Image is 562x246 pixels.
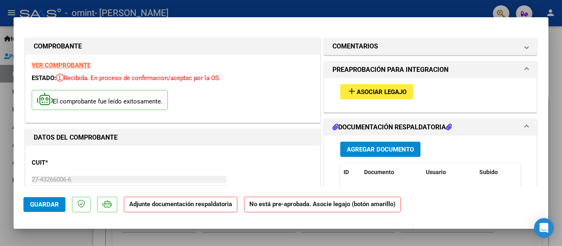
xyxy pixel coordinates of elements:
[476,163,517,181] datatable-header-cell: Subido
[344,169,349,175] span: ID
[479,169,498,175] span: Subido
[340,163,361,181] datatable-header-cell: ID
[357,88,406,96] span: Asociar Legajo
[324,62,536,78] mat-expansion-panel-header: PREAPROBACIÓN PARA INTEGRACION
[34,133,118,141] strong: DATOS DEL COMPROBANTE
[30,201,59,208] span: Guardar
[347,86,357,96] mat-icon: add
[56,74,221,82] span: Recibida. En proceso de confirmacion/aceptac por la OS.
[34,42,82,50] strong: COMPROBANTE
[332,122,452,132] h1: DOCUMENTACIÓN RESPALDATORIA
[332,65,448,75] h1: PREAPROBACIÓN PARA INTEGRACION
[244,197,401,213] strong: No está pre-aprobada. Asocie legajo (botón amarillo)
[364,169,394,175] span: Documento
[534,218,554,238] div: Open Intercom Messenger
[423,163,476,181] datatable-header-cell: Usuario
[332,41,378,51] h1: COMENTARIOS
[347,146,414,153] span: Agregar Documento
[361,163,423,181] datatable-header-cell: Documento
[32,74,56,82] span: ESTADO:
[324,119,536,136] mat-expansion-panel-header: DOCUMENTACIÓN RESPALDATORIA
[324,38,536,55] mat-expansion-panel-header: COMENTARIOS
[340,142,420,157] button: Agregar Documento
[324,78,536,112] div: PREAPROBACIÓN PARA INTEGRACION
[32,90,168,110] p: El comprobante fue leído exitosamente.
[32,62,91,69] a: VER COMPROBANTE
[129,200,232,208] strong: Adjunte documentación respaldatoria
[32,158,116,168] p: CUIT
[340,84,413,99] button: Asociar Legajo
[426,169,446,175] span: Usuario
[23,197,65,212] button: Guardar
[517,163,558,181] datatable-header-cell: Acción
